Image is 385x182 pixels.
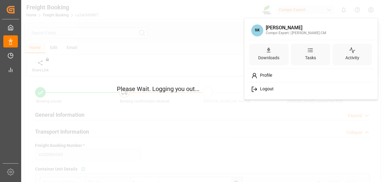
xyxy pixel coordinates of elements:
[258,86,274,92] span: Logout
[257,53,281,62] div: Downloads
[258,73,272,78] span: Profile
[266,25,326,31] div: [PERSON_NAME]
[266,30,326,36] div: Compo Expert | [PERSON_NAME] CM
[251,24,263,36] span: SK
[304,53,317,62] div: Tasks
[117,84,268,93] p: Please Wait. Logging you out...
[344,53,360,62] div: Activity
